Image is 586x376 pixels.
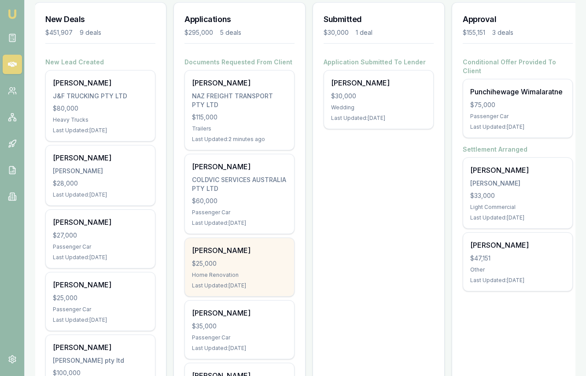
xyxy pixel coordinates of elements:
[53,153,148,163] div: [PERSON_NAME]
[192,175,287,193] div: COLDVIC SERVICES AUSTRALIA PTY LTD
[192,209,287,216] div: Passenger Car
[470,123,565,130] div: Last Updated: [DATE]
[53,306,148,313] div: Passenger Car
[53,191,148,198] div: Last Updated: [DATE]
[192,136,287,143] div: Last Updated: 2 minutes ago
[463,28,485,37] div: $155,151
[53,179,148,188] div: $28,000
[331,104,426,111] div: Wedding
[45,58,155,67] h4: New Lead Created
[7,9,18,19] img: emu-icon-u.png
[192,161,287,172] div: [PERSON_NAME]
[53,116,148,123] div: Heavy Trucks
[192,272,287,279] div: Home Renovation
[470,101,565,109] div: $75,000
[53,92,148,101] div: J&F TRUCKING PTY LTD
[192,334,287,341] div: Passenger Car
[53,167,148,175] div: [PERSON_NAME]
[192,197,287,205] div: $60,000
[192,113,287,122] div: $115,000
[470,266,565,273] div: Other
[192,345,287,352] div: Last Updated: [DATE]
[53,78,148,88] div: [PERSON_NAME]
[470,240,565,250] div: [PERSON_NAME]
[53,104,148,113] div: $80,000
[470,179,565,188] div: [PERSON_NAME]
[192,78,287,88] div: [PERSON_NAME]
[324,28,349,37] div: $30,000
[53,217,148,227] div: [PERSON_NAME]
[184,58,295,67] h4: Documents Requested From Client
[324,13,434,26] h3: Submitted
[463,13,573,26] h3: Approval
[470,214,565,221] div: Last Updated: [DATE]
[192,322,287,331] div: $35,000
[80,28,101,37] div: 9 deals
[53,127,148,134] div: Last Updated: [DATE]
[192,92,287,109] div: NAZ FREIGHT TRANSPORT PTY LTD
[463,58,573,75] h4: Conditional Offer Provided To Client
[184,13,295,26] h3: Applications
[356,28,372,37] div: 1 deal
[192,220,287,227] div: Last Updated: [DATE]
[53,356,148,365] div: [PERSON_NAME] pty ltd
[470,191,565,200] div: $33,000
[470,277,565,284] div: Last Updated: [DATE]
[53,342,148,353] div: [PERSON_NAME]
[192,282,287,289] div: Last Updated: [DATE]
[492,28,513,37] div: 3 deals
[192,308,287,318] div: [PERSON_NAME]
[53,254,148,261] div: Last Updated: [DATE]
[331,78,426,88] div: [PERSON_NAME]
[192,245,287,256] div: [PERSON_NAME]
[184,28,213,37] div: $295,000
[470,165,565,175] div: [PERSON_NAME]
[53,231,148,240] div: $27,000
[53,243,148,250] div: Passenger Car
[470,86,565,97] div: Punchihewage Wimalaratne
[470,113,565,120] div: Passenger Car
[324,58,434,67] h4: Application Submitted To Lender
[470,204,565,211] div: Light Commercial
[331,92,426,101] div: $30,000
[331,115,426,122] div: Last Updated: [DATE]
[53,279,148,290] div: [PERSON_NAME]
[192,125,287,132] div: Trailers
[192,259,287,268] div: $25,000
[45,28,73,37] div: $451,907
[470,254,565,263] div: $47,151
[45,13,155,26] h3: New Deals
[53,294,148,302] div: $25,000
[463,145,573,154] h4: Settlement Arranged
[53,316,148,324] div: Last Updated: [DATE]
[220,28,241,37] div: 5 deals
